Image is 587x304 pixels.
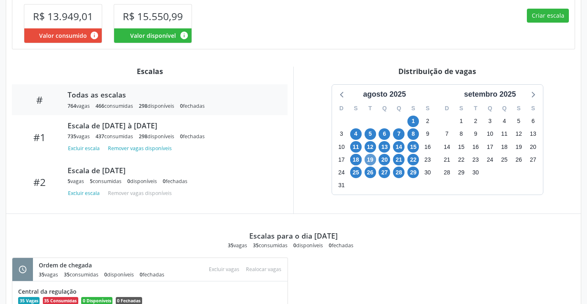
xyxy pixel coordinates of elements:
span: sábado, 9 de agosto de 2025 [422,128,433,140]
span: quarta-feira, 17 de setembro de 2025 [484,141,496,153]
span: sexta-feira, 5 de setembro de 2025 [513,116,524,127]
span: sábado, 23 de agosto de 2025 [422,154,433,165]
div: Escala de [DATE] à [DATE] [68,121,276,130]
div: fechadas [329,242,353,249]
span: 35 [253,242,259,249]
span: quinta-feira, 14 de agosto de 2025 [393,141,405,153]
div: S [526,102,540,115]
span: segunda-feira, 4 de agosto de 2025 [350,128,362,140]
span: domingo, 21 de setembro de 2025 [441,154,453,165]
span: quinta-feira, 25 de setembro de 2025 [498,154,510,165]
span: 0 [180,102,183,109]
span: segunda-feira, 29 de setembro de 2025 [456,167,467,178]
div: vagas [39,271,58,278]
span: sexta-feira, 8 de agosto de 2025 [407,128,419,140]
span: quarta-feira, 13 de agosto de 2025 [379,141,390,153]
span: 5 [90,178,93,185]
span: terça-feira, 16 de setembro de 2025 [470,141,482,153]
span: segunda-feira, 8 de setembro de 2025 [456,128,467,140]
button: Criar escala [527,9,569,23]
span: segunda-feira, 1 de setembro de 2025 [456,116,467,127]
div: Escalas para o dia [DATE] [249,231,338,240]
span: terça-feira, 5 de agosto de 2025 [365,128,376,140]
span: domingo, 31 de agosto de 2025 [336,180,347,191]
span: segunda-feira, 15 de setembro de 2025 [456,141,467,153]
span: quarta-feira, 3 de setembro de 2025 [484,116,496,127]
span: quinta-feira, 11 de setembro de 2025 [498,128,510,140]
div: vagas [68,102,90,109]
span: quarta-feira, 27 de agosto de 2025 [379,167,390,178]
div: agosto 2025 [360,89,409,100]
div: Ordem de chegada [39,261,170,269]
button: Excluir escala [68,188,103,199]
span: quinta-feira, 28 de agosto de 2025 [393,167,405,178]
span: sexta-feira, 15 de agosto de 2025 [407,141,419,153]
span: sábado, 13 de setembro de 2025 [527,128,539,140]
span: sexta-feira, 22 de agosto de 2025 [407,154,419,165]
div: vagas [228,242,247,249]
span: 0 [104,271,107,278]
span: terça-feira, 12 de agosto de 2025 [365,141,376,153]
div: consumidas [96,133,133,140]
span: domingo, 14 de setembro de 2025 [441,141,453,153]
div: S [348,102,363,115]
div: S [406,102,421,115]
span: sábado, 20 de setembro de 2025 [527,141,539,153]
div: T [468,102,483,115]
div: D [334,102,349,115]
span: 35 [39,271,44,278]
span: quarta-feira, 20 de agosto de 2025 [379,154,390,165]
span: terça-feira, 26 de agosto de 2025 [365,167,376,178]
div: consumidas [253,242,288,249]
div: disponíveis [293,242,323,249]
div: disponíveis [139,102,174,109]
i: Valor disponível para agendamentos feitos para este serviço [180,31,189,40]
span: quarta-feira, 6 de agosto de 2025 [379,128,390,140]
span: sábado, 30 de agosto de 2025 [422,167,433,178]
div: Todas as escalas [68,90,276,99]
span: sábado, 2 de agosto de 2025 [422,116,433,127]
span: 0 [293,242,296,249]
span: 764 [68,102,76,109]
span: 0 [163,178,166,185]
span: 0 [140,271,143,278]
div: Escolha as vagas para realocar [243,264,285,275]
span: 0 [180,133,183,140]
div: T [363,102,377,115]
span: quinta-feira, 18 de setembro de 2025 [498,141,510,153]
div: consumidas [90,178,122,185]
div: fechadas [180,133,205,140]
span: domingo, 3 de agosto de 2025 [336,128,347,140]
div: Escala de [DATE] [68,166,276,175]
div: S [421,102,435,115]
div: #1 [18,131,62,143]
span: 298 [139,102,147,109]
span: sexta-feira, 29 de agosto de 2025 [407,167,419,178]
span: 437 [96,133,104,140]
span: segunda-feira, 18 de agosto de 2025 [350,154,362,165]
span: R$ 15.550,99 [123,9,183,23]
div: Q [497,102,512,115]
i: Valor consumido por agendamentos feitos para este serviço [90,31,99,40]
div: Q [377,102,392,115]
div: Distribuição de vagas [299,67,575,76]
span: segunda-feira, 11 de agosto de 2025 [350,141,362,153]
span: 35 [64,271,70,278]
div: #2 [18,176,62,188]
span: 35 [228,242,234,249]
span: 735 [68,133,76,140]
div: vagas [68,178,84,185]
div: disponíveis [139,133,174,140]
span: segunda-feira, 25 de agosto de 2025 [350,167,362,178]
span: sexta-feira, 12 de setembro de 2025 [513,128,524,140]
span: 0 [127,178,130,185]
span: domingo, 10 de agosto de 2025 [336,141,347,153]
div: fechadas [180,102,205,109]
span: quinta-feira, 7 de agosto de 2025 [393,128,405,140]
span: domingo, 17 de agosto de 2025 [336,154,347,165]
div: fechadas [140,271,164,278]
div: disponíveis [104,271,134,278]
span: quarta-feira, 10 de setembro de 2025 [484,128,496,140]
div: D [440,102,454,115]
span: 5 [68,178,70,185]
